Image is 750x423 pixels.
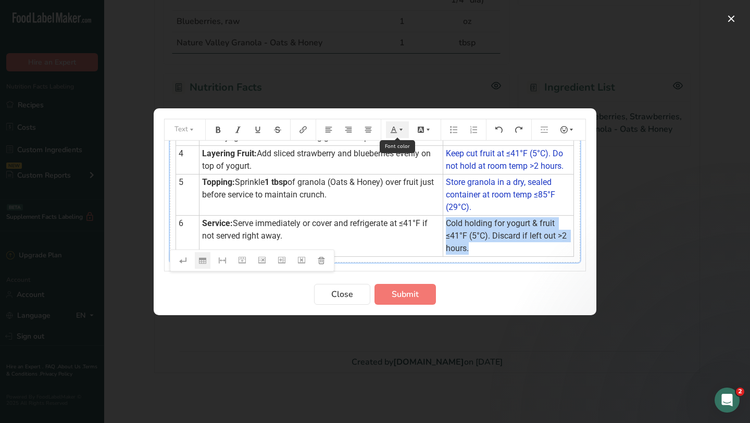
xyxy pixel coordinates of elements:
[314,284,370,305] button: Close
[179,218,183,228] span: 6
[202,177,436,200] span: of granola (Oats & Honey) over fruit just before service to maintain crunch.
[374,284,436,305] button: Submit
[446,148,565,171] span: Keep cut fruit at ≤41°F (5°C). Do not hold at room temp >2 hours.
[736,388,744,396] span: 2
[392,288,419,301] span: Submit
[446,177,557,212] span: Store granola in a dry, sealed container at room temp ≤85°F (29°C).
[265,177,287,187] span: 1 tbsp
[202,218,233,228] span: Service:
[715,388,740,413] iframe: Intercom live chat
[446,218,569,253] span: Cold holding for yogurt & fruit ≤41°F (5°C). Discard if left out >2 hours.
[169,121,201,138] button: Text
[202,120,424,142] span: of Greek yogurt into a clean serving glass or cup.
[202,148,433,171] span: Add sliced strawberry and blueberries evenly on top of yogurt.
[179,148,183,158] span: 4
[179,177,183,187] span: 5
[331,288,353,301] span: Close
[202,218,430,241] span: Serve immediately or cover and refrigerate at ≤41°F if not served right away.
[235,177,265,187] span: Sprinkle
[446,120,564,142] span: Keep yogurt at ≤41°F (5°C) until service.
[202,148,257,158] span: Layering Fruit:
[202,177,235,187] span: Topping:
